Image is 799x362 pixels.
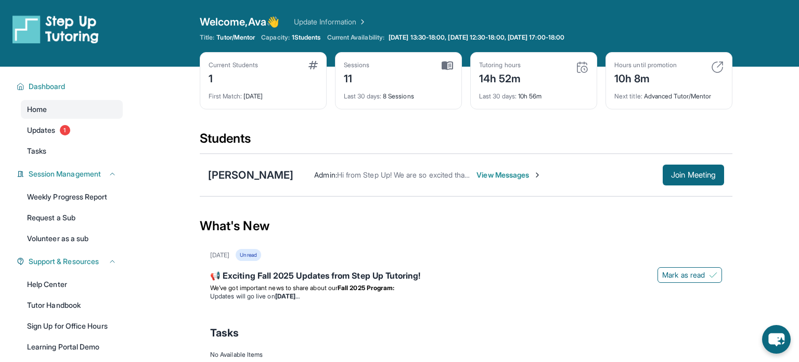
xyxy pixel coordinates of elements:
li: Updates will go live on [210,292,722,301]
span: Tasks [27,146,46,156]
a: Weekly Progress Report [21,188,123,206]
a: Volunteer as a sub [21,229,123,248]
span: 1 Students [292,33,321,42]
div: 📢 Exciting Fall 2025 Updates from Step Up Tutoring! [210,269,722,284]
span: Join Meeting [671,172,716,178]
span: Tasks [210,326,239,340]
span: We’ve got important news to share about our [210,284,338,292]
div: 8 Sessions [344,86,453,101]
a: Home [21,100,123,119]
button: Support & Resources [24,256,117,267]
span: Current Availability: [327,33,384,42]
img: card [711,61,724,73]
button: Session Management [24,169,117,179]
span: Next title : [614,92,642,100]
a: Update Information [294,17,367,27]
button: Mark as read [658,267,722,283]
span: Tutor/Mentor [216,33,255,42]
a: Request a Sub [21,208,123,227]
span: [DATE] 13:30-18:00, [DATE] 12:30-18:00, [DATE] 17:00-18:00 [389,33,564,42]
img: logo [12,15,99,44]
span: View Messages [476,170,542,180]
img: card [442,61,453,70]
img: Mark as read [709,271,717,279]
span: First Match : [209,92,242,100]
img: card [308,61,318,69]
div: 10h 8m [614,69,677,86]
div: 11 [344,69,370,86]
span: Mark as read [662,270,705,280]
span: Welcome, Ava 👋 [200,15,279,29]
a: Learning Portal Demo [21,338,123,356]
img: card [576,61,588,73]
img: Chevron-Right [533,171,542,179]
span: Last 30 days : [344,92,381,100]
a: Tasks [21,142,123,160]
span: Updates [27,125,56,135]
div: What's New [200,203,732,249]
a: Updates1 [21,121,123,140]
div: 1 [209,69,258,86]
div: 14h 52m [479,69,521,86]
button: chat-button [762,325,791,354]
button: Join Meeting [663,165,724,185]
div: Students [200,130,732,153]
span: Session Management [29,169,101,179]
span: Last 30 days : [479,92,517,100]
img: Chevron Right [356,17,367,27]
div: 10h 56m [479,86,588,101]
div: Unread [236,249,261,261]
div: Sessions [344,61,370,69]
span: Admin : [314,170,337,179]
div: No Available Items [210,351,722,359]
div: [DATE] [210,251,229,259]
span: 1 [60,125,70,135]
span: Capacity: [261,33,290,42]
div: Advanced Tutor/Mentor [614,86,724,101]
div: [PERSON_NAME] [208,168,293,182]
a: Sign Up for Office Hours [21,317,123,335]
span: Dashboard [29,81,66,92]
strong: [DATE] [275,292,300,300]
div: Hours until promotion [614,61,677,69]
a: [DATE] 13:30-18:00, [DATE] 12:30-18:00, [DATE] 17:00-18:00 [386,33,566,42]
div: [DATE] [209,86,318,101]
strong: Fall 2025 Program: [338,284,394,292]
a: Help Center [21,275,123,294]
span: Home [27,104,47,115]
div: Current Students [209,61,258,69]
span: Title: [200,33,214,42]
button: Dashboard [24,81,117,92]
a: Tutor Handbook [21,296,123,315]
div: Tutoring hours [479,61,521,69]
span: Support & Resources [29,256,99,267]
